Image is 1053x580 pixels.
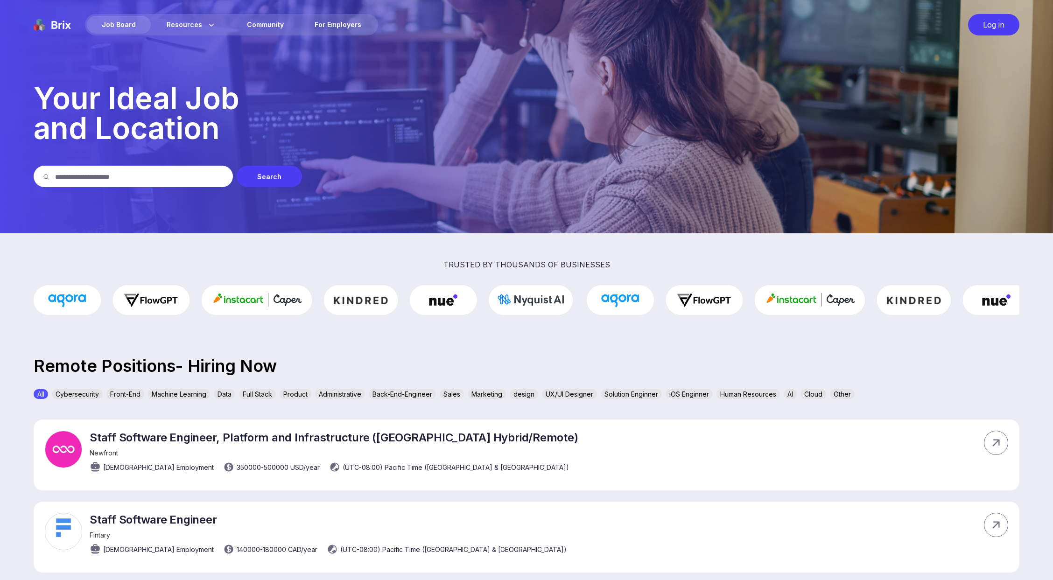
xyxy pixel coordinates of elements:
[830,389,855,399] div: Other
[343,462,569,472] span: (UTC-08:00) Pacific Time ([GEOGRAPHIC_DATA] & [GEOGRAPHIC_DATA])
[148,389,210,399] div: Machine Learning
[34,389,48,399] div: All
[237,166,302,187] div: Search
[106,389,144,399] div: Front-End
[784,389,797,399] div: AI
[963,14,1019,35] a: Log in
[103,462,214,472] span: [DEMOGRAPHIC_DATA] Employment
[90,431,578,444] p: Staff Software Engineer, Platform and Infrastructure ([GEOGRAPHIC_DATA] Hybrid/Remote)
[90,449,118,457] span: Newfront
[542,389,597,399] div: UX/UI Designer
[716,389,780,399] div: Human Resources
[440,389,464,399] div: Sales
[468,389,506,399] div: Marketing
[87,16,151,34] div: Job Board
[103,545,214,554] span: [DEMOGRAPHIC_DATA] Employment
[237,545,317,554] span: 140000 - 180000 CAD /year
[232,16,299,34] a: Community
[239,389,276,399] div: Full Stack
[90,513,567,526] p: Staff Software Engineer
[280,389,311,399] div: Product
[90,531,110,539] span: Fintary
[666,389,713,399] div: iOS Enginner
[340,545,567,554] span: (UTC-08:00) Pacific Time ([GEOGRAPHIC_DATA] & [GEOGRAPHIC_DATA])
[237,462,320,472] span: 350000 - 500000 USD /year
[315,389,365,399] div: Administrative
[52,389,103,399] div: Cybersecurity
[300,16,376,34] a: For Employers
[510,389,538,399] div: design
[800,389,826,399] div: Cloud
[152,16,231,34] div: Resources
[968,14,1019,35] div: Log in
[369,389,436,399] div: Back-End-Engineer
[34,84,1019,143] p: Your Ideal Job and Location
[601,389,662,399] div: Solution Enginner
[214,389,235,399] div: Data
